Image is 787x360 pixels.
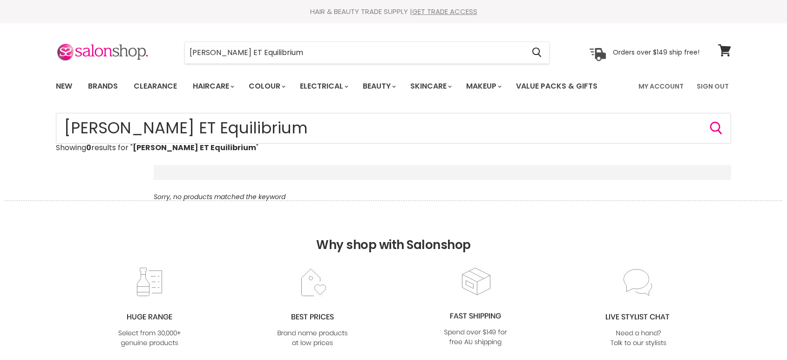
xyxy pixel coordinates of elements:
a: Beauty [356,76,401,96]
nav: Main [44,73,743,100]
button: Search [524,42,549,63]
a: New [49,76,79,96]
a: Value Packs & Gifts [509,76,604,96]
a: My Account [633,76,689,96]
p: Orders over $149 ship free! [613,48,699,56]
div: HAIR & BEAUTY TRADE SUPPLY | [44,7,743,16]
ul: Main menu [49,73,619,100]
a: Electrical [293,76,354,96]
a: Haircare [186,76,240,96]
input: Search [185,42,524,63]
a: Skincare [403,76,457,96]
a: Makeup [459,76,507,96]
a: GET TRADE ACCESS [412,7,477,16]
iframe: Gorgias live chat messenger [740,316,778,351]
a: Sign Out [691,76,734,96]
a: Colour [242,76,291,96]
a: Clearance [127,76,184,96]
a: Brands [81,76,125,96]
form: Product [184,42,550,64]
